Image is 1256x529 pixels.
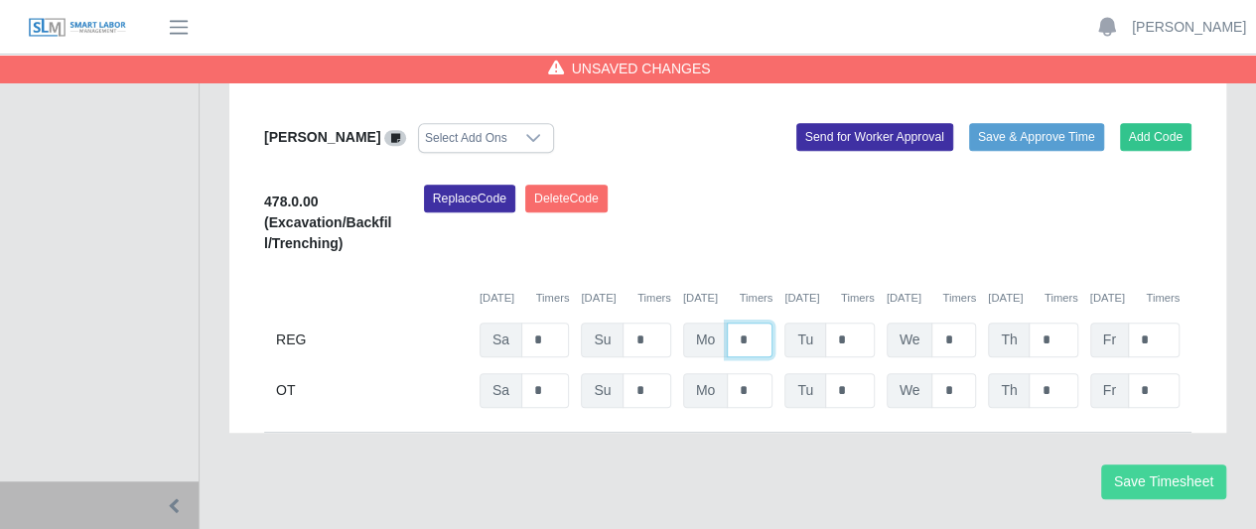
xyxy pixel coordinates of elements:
[784,373,826,408] span: Tu
[784,323,826,357] span: Tu
[988,323,1030,357] span: Th
[480,290,569,307] div: [DATE]
[841,290,875,307] button: Timers
[1090,323,1129,357] span: Fr
[276,373,468,408] div: OT
[784,290,874,307] div: [DATE]
[525,185,608,212] button: DeleteCode
[942,290,976,307] button: Timers
[683,373,728,408] span: Mo
[796,123,953,151] button: Send for Worker Approval
[264,194,391,251] b: 478.0.00 (Excavation/Backfill/Trenching)
[384,129,406,145] a: View/Edit Notes
[683,290,772,307] div: [DATE]
[969,123,1104,151] button: Save & Approve Time
[1120,123,1192,151] button: Add Code
[887,373,933,408] span: We
[1045,290,1078,307] button: Timers
[419,124,513,152] div: Select Add Ons
[424,185,515,212] button: ReplaceCode
[1146,290,1180,307] button: Timers
[581,373,624,408] span: Su
[480,323,522,357] span: Sa
[581,323,624,357] span: Su
[637,290,671,307] button: Timers
[276,323,468,357] div: REG
[1132,17,1246,38] a: [PERSON_NAME]
[887,323,933,357] span: We
[988,373,1030,408] span: Th
[28,17,127,39] img: SLM Logo
[264,129,380,145] b: [PERSON_NAME]
[572,59,711,78] span: Unsaved Changes
[887,290,976,307] div: [DATE]
[536,290,570,307] button: Timers
[1090,290,1180,307] div: [DATE]
[1090,373,1129,408] span: Fr
[683,323,728,357] span: Mo
[988,290,1077,307] div: [DATE]
[480,373,522,408] span: Sa
[739,290,772,307] button: Timers
[1101,464,1226,499] button: Save Timesheet
[581,290,670,307] div: [DATE]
